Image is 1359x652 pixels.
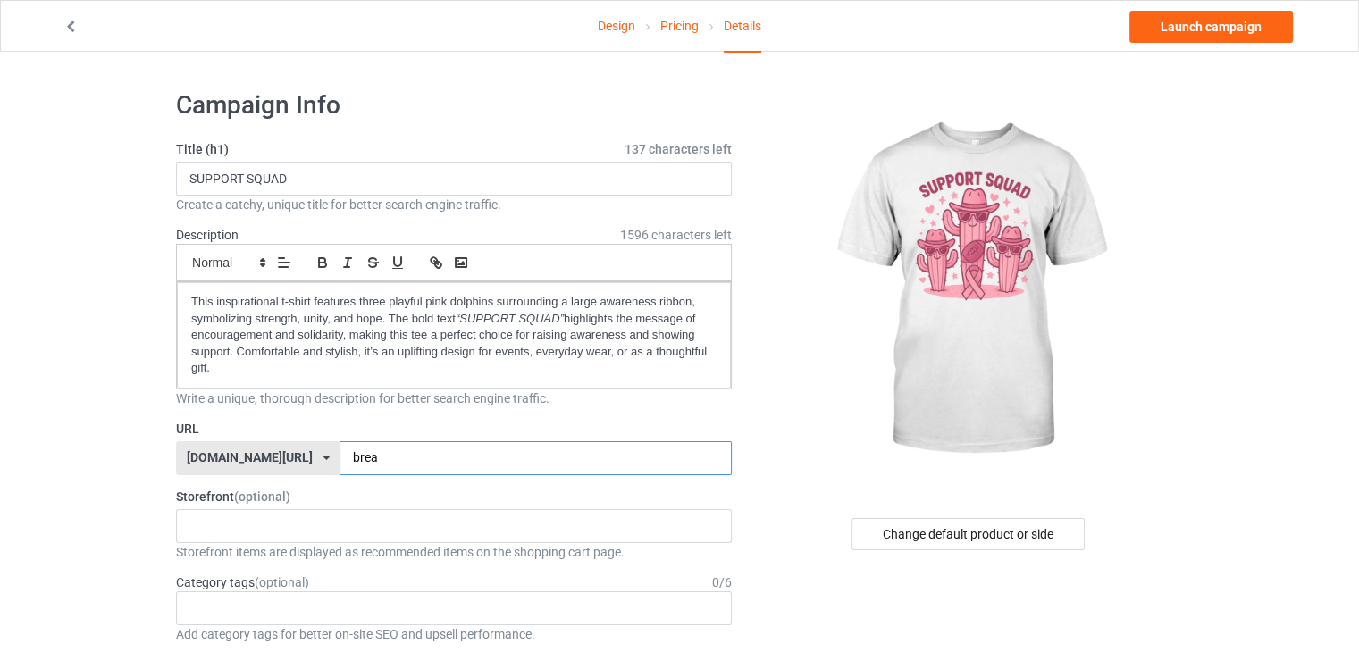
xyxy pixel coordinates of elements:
div: Storefront items are displayed as recommended items on the shopping cart page. [176,543,732,561]
span: (optional) [255,575,309,589]
div: Add category tags for better on-site SEO and upsell performance. [176,625,732,643]
div: 0 / 6 [712,573,732,591]
a: Design [598,1,635,51]
div: Create a catchy, unique title for better search engine traffic. [176,196,732,213]
label: Storefront [176,488,732,506]
label: Description [176,228,239,242]
span: 1596 characters left [620,226,732,244]
h1: Campaign Info [176,89,732,121]
span: (optional) [234,489,290,504]
a: Launch campaign [1129,11,1293,43]
label: Title (h1) [176,140,732,158]
div: Details [724,1,761,53]
label: Category tags [176,573,309,591]
p: This inspirational t-shirt features three playful pink dolphins surrounding a large awareness rib... [191,294,717,377]
div: [DOMAIN_NAME][URL] [187,451,313,464]
em: “SUPPORT SQUAD” [456,312,564,325]
div: Change default product or side [851,518,1085,550]
label: URL [176,420,732,438]
div: Write a unique, thorough description for better search engine traffic. [176,389,732,407]
a: Pricing [660,1,699,51]
span: 137 characters left [625,140,732,158]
